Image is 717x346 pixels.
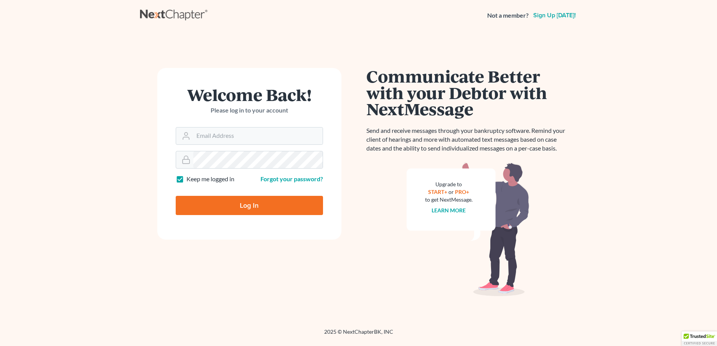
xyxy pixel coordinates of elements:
[425,180,473,188] div: Upgrade to
[425,196,473,204] div: to get NextMessage.
[407,162,529,296] img: nextmessage_bg-59042aed3d76b12b5cd301f8e5b87938c9018125f34e5fa2b7a6b67550977c72.svg
[428,189,447,195] a: START+
[366,68,570,117] h1: Communicate Better with your Debtor with NextMessage
[193,127,323,144] input: Email Address
[448,189,454,195] span: or
[186,175,234,184] label: Keep me logged in
[682,331,717,346] div: TrustedSite Certified
[176,86,323,103] h1: Welcome Back!
[140,328,577,342] div: 2025 © NextChapterBK, INC
[455,189,469,195] a: PRO+
[432,207,466,214] a: Learn more
[176,196,323,215] input: Log In
[260,175,323,182] a: Forgot your password?
[487,11,529,20] strong: Not a member?
[532,12,577,18] a: Sign up [DATE]!
[176,106,323,115] p: Please log in to your account
[366,126,570,153] p: Send and receive messages through your bankruptcy software. Remind your client of hearings and mo...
